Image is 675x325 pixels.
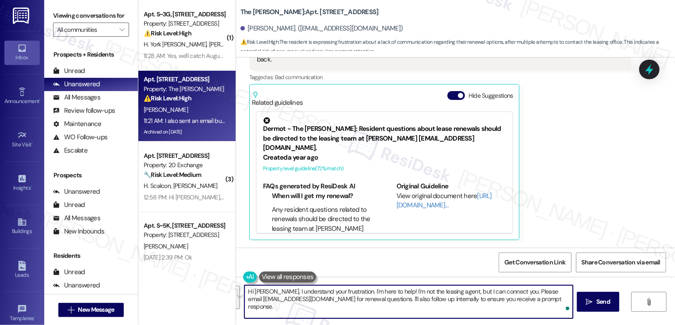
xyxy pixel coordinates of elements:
div: Unanswered [53,80,100,89]
div: Tagged as: [249,71,631,84]
div: Unread [53,66,85,76]
div: Apt. [STREET_ADDRESS] [144,151,225,161]
button: Get Conversation Link [499,252,571,272]
span: • [32,140,33,146]
strong: 🔧 Risk Level: Medium [144,171,201,179]
span: H. York [PERSON_NAME] [144,40,209,48]
b: Original Guideline [397,182,449,191]
div: Apt. S~5K, [STREET_ADDRESS] [144,221,225,230]
button: Share Conversation via email [576,252,666,272]
div: Maintenance [53,119,102,129]
i:  [68,306,74,314]
strong: ⚠️ Risk Level: High [240,38,278,46]
div: All Messages [53,93,100,102]
span: H. Scalcon [144,182,173,190]
label: Hide Suggestions [469,91,513,100]
div: Related guidelines [252,91,303,107]
div: Unread [53,200,85,210]
div: Prospects [44,171,138,180]
textarea: To enrich screen reader interactions, please activate Accessibility in Grammarly extension settings [244,285,573,318]
div: Residents [44,251,138,260]
div: Property: 20 Exchange [144,161,225,170]
span: Send [596,297,610,306]
a: [URL][DOMAIN_NAME]… [397,191,492,210]
div: Dermot - The [PERSON_NAME]: Resident questions about lease renewals should be directed to the lea... [263,117,506,153]
b: The [PERSON_NAME]: Apt. [STREET_ADDRESS] [240,8,379,17]
div: Escalate [53,146,88,155]
i:  [646,298,652,306]
a: Inbox [4,41,40,65]
span: Share Conversation via email [582,258,660,267]
button: Send [577,292,620,312]
span: [PERSON_NAME] [144,106,188,114]
img: ResiDesk Logo [13,8,31,24]
span: Bad communication [275,73,323,81]
div: 11:28 AM: Yes, we'll catch August up shortly. [144,52,252,60]
div: Property: The [PERSON_NAME] [144,84,225,94]
li: When will I get my renewal? [272,191,372,201]
div: 11:21 AM: I also sent an email but no response [144,117,257,125]
div: Unanswered [53,187,100,196]
div: [DATE] 2:39 PM: Ok [144,253,192,261]
div: Unanswered [53,281,100,290]
a: Leads [4,258,40,282]
strong: ⚠️ Risk Level: High [144,94,191,102]
a: Buildings [4,214,40,238]
div: Property: [STREET_ADDRESS] [144,230,225,240]
div: New Inbounds [53,227,104,236]
div: Review follow-ups [53,106,115,115]
div: Prospects + Residents [44,50,138,59]
input: All communities [57,23,115,37]
span: : The resident is expressing frustration about a lack of communication regarding their renewal op... [240,38,675,57]
button: New Message [58,303,124,317]
span: Get Conversation Link [504,258,565,267]
span: [PERSON_NAME] [144,242,188,250]
div: Created a year ago [263,153,506,162]
div: Property level guideline ( 72 % match) [263,164,506,173]
div: WO Follow-ups [53,133,107,142]
a: Site Visit • [4,128,40,152]
label: Viewing conversations for [53,9,129,23]
div: Unread [53,268,85,277]
span: • [39,97,41,103]
div: Apt. [STREET_ADDRESS] [144,75,225,84]
span: [PERSON_NAME] [173,182,217,190]
div: [PERSON_NAME]. ([EMAIL_ADDRESS][DOMAIN_NAME]) [240,24,403,33]
i:  [586,298,593,306]
a: Insights • [4,171,40,195]
div: View original document here [397,191,506,210]
div: All Messages [53,214,100,223]
b: FAQs generated by ResiDesk AI [263,182,355,191]
div: Property: [STREET_ADDRESS] [144,19,225,28]
div: Archived on [DATE] [143,126,226,138]
span: • [31,184,32,190]
i:  [119,26,124,33]
span: New Message [78,305,114,314]
span: • [34,314,35,320]
strong: ⚠️ Risk Level: High [144,29,191,37]
li: Any resident questions related to renewals should be directed to the leasing team at [PERSON_NAME... [272,205,372,252]
span: [PERSON_NAME] [209,40,256,48]
div: Apt. S~3G, [STREET_ADDRESS] [144,10,225,19]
